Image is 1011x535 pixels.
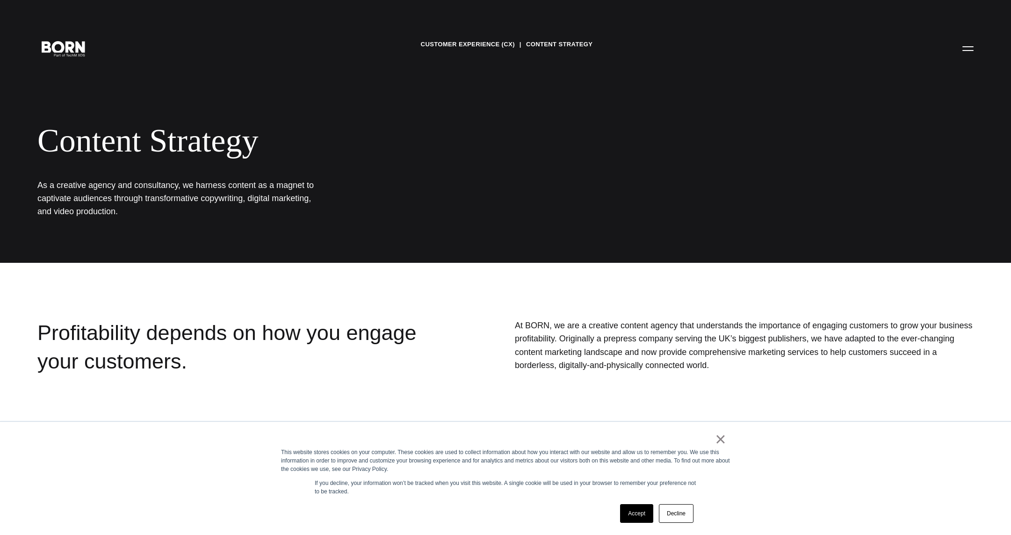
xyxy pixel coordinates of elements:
[421,37,515,51] a: Customer Experience (CX)
[515,319,974,372] p: At BORN, we are a creative content agency that understands the importance of engaging customers t...
[37,122,570,160] div: Content Strategy
[526,37,593,51] a: Content Strategy
[281,448,730,473] div: This website stores cookies on your computer. These cookies are used to collect information about...
[659,504,693,523] a: Decline
[37,319,417,376] div: Profitability depends on how you engage your customers.
[715,435,726,443] a: ×
[620,504,653,523] a: Accept
[957,38,979,58] button: Open
[37,179,318,218] h1: As a creative agency and consultancy, we harness content as a magnet to captivate audiences throu...
[315,479,696,496] p: If you decline, your information won’t be tracked when you visit this website. A single cookie wi...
